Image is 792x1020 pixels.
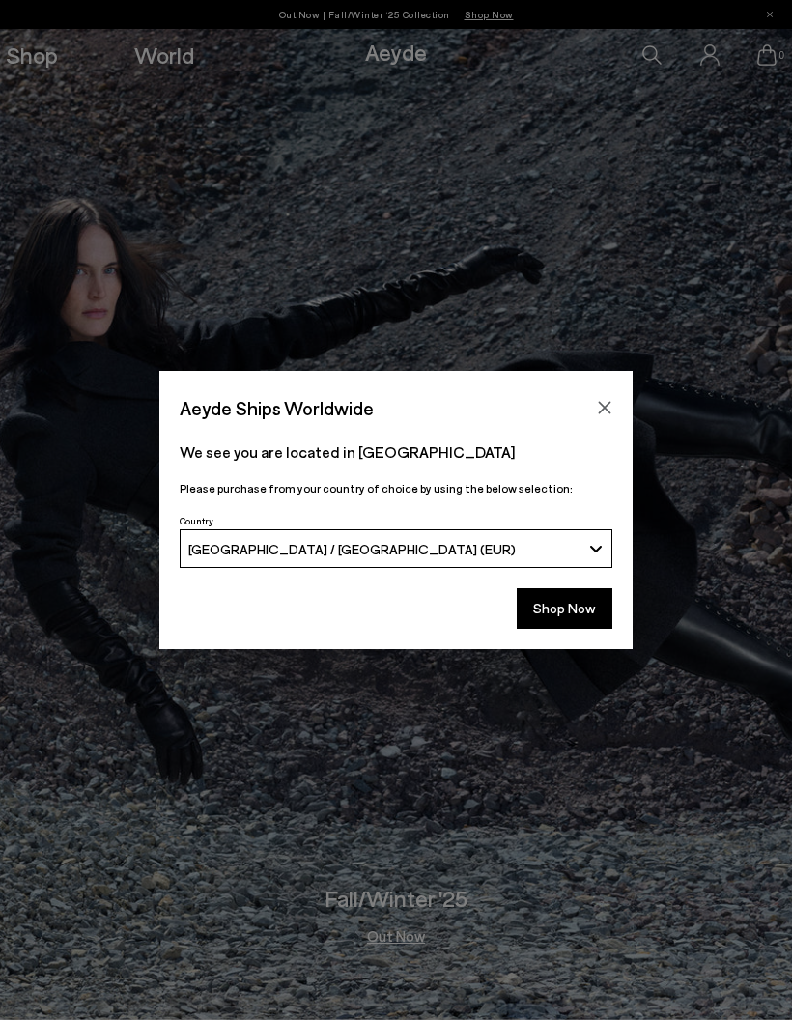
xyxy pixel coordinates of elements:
button: Shop Now [517,588,612,629]
p: We see you are located in [GEOGRAPHIC_DATA] [180,440,612,464]
span: [GEOGRAPHIC_DATA] / [GEOGRAPHIC_DATA] (EUR) [188,541,516,557]
span: Country [180,515,213,526]
p: Please purchase from your country of choice by using the below selection: [180,479,612,497]
span: Aeyde Ships Worldwide [180,391,374,425]
button: Close [590,393,619,422]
